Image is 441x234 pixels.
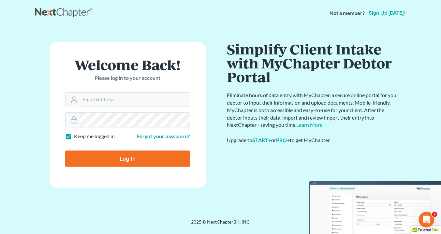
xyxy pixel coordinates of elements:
a: PRO+ [276,137,290,143]
a: START+ [253,137,272,143]
h1: Welcome Back! [65,58,190,72]
a: Forgot your password? [137,133,190,139]
a: Sign up [DATE]! [368,10,406,16]
div: Upgrade to or to get MyChapter [227,137,400,144]
p: Eliminate hours of data entry with MyChapter, a secure online portal for your debtor to input the... [227,92,400,129]
h1: Simplify Client Intake with MyChapter Debtor Portal [227,42,400,84]
a: Learn More [297,122,323,128]
p: Please log in to your account [65,74,190,82]
input: Log In [65,151,190,167]
iframe: Intercom live chat [419,212,434,227]
strong: Not a member? [330,9,365,17]
span: 2 [432,212,437,217]
div: 2025 © NextChapterBK, INC [35,219,406,230]
label: Keep me logged in [74,133,115,140]
input: Email Address [80,93,190,107]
